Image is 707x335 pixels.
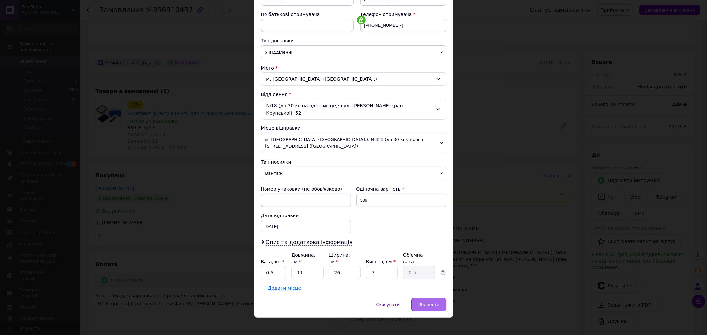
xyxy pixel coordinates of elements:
span: Телефон отримувача [360,12,412,17]
label: Висота, см [366,259,396,264]
span: Тип доставки [261,38,294,43]
div: Номер упаковки (не обов'язково) [261,186,351,192]
span: По батькові отримувача [261,12,320,17]
span: Скасувати [376,302,400,307]
span: Опис та додаткова інформація [266,239,353,246]
div: м. [GEOGRAPHIC_DATA] ([GEOGRAPHIC_DATA].) [261,72,446,86]
input: +380 [360,19,446,32]
span: Тип посилки [261,159,291,165]
label: Ширина, см [329,252,350,264]
span: У відділенні [261,45,446,59]
span: Додати місце [268,285,301,291]
label: Вага, кг [261,259,284,264]
div: Відділення [261,91,446,98]
div: Місто [261,65,446,71]
div: №18 (до 30 кг на одне місце): вул. [PERSON_NAME] (ран. Крупської), 52 [261,99,446,120]
div: Оціночна вартість [356,186,446,192]
div: Об'ємна вага [403,252,435,265]
span: Зберегти [418,302,439,307]
span: м. [GEOGRAPHIC_DATA] ([GEOGRAPHIC_DATA].): №423 (до 30 кг): просп. [STREET_ADDRESS] ([GEOGRAPHIC_... [261,133,446,153]
div: Дата відправки [261,212,351,219]
span: Вантаж [261,167,446,180]
span: Місце відправки [261,125,301,131]
label: Довжина, см [291,252,315,264]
